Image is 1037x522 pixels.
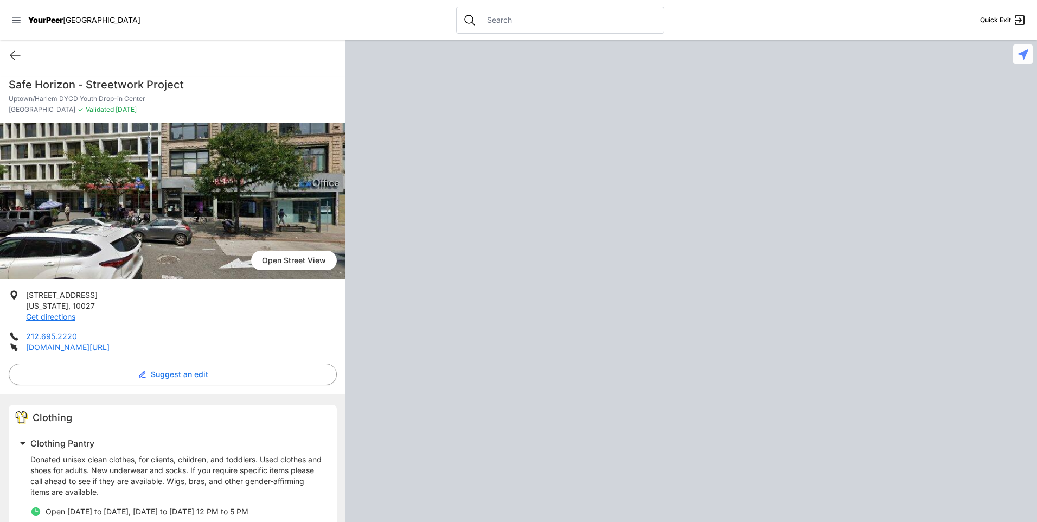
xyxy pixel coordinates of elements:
[980,14,1026,27] a: Quick Exit
[28,15,63,24] span: YourPeer
[9,364,337,385] button: Suggest an edit
[481,15,657,26] input: Search
[86,105,114,113] span: Validated
[114,105,137,113] span: [DATE]
[63,15,140,24] span: [GEOGRAPHIC_DATA]
[26,301,68,310] span: [US_STATE]
[9,105,75,114] span: [GEOGRAPHIC_DATA]
[68,301,71,310] span: ,
[26,312,75,321] a: Get directions
[46,507,248,516] span: Open [DATE] to [DATE], [DATE] to [DATE] 12 PM to 5 PM
[33,412,72,423] span: Clothing
[30,454,324,498] p: Donated unisex clean clothes, for clients, children, and toddlers. Used clothes and shoes for adu...
[251,251,337,270] span: Open Street View
[26,342,110,352] a: [DOMAIN_NAME][URL]
[980,16,1011,24] span: Quick Exit
[78,105,84,114] span: ✓
[151,369,208,380] span: Suggest an edit
[73,301,95,310] span: 10027
[28,17,140,23] a: YourPeer[GEOGRAPHIC_DATA]
[26,332,77,341] a: 212.695.2220
[30,438,94,449] span: Clothing Pantry
[9,77,337,92] h1: Safe Horizon - Streetwork Project
[26,290,98,300] span: [STREET_ADDRESS]
[9,94,337,103] p: Uptown/Harlem DYCD Youth Drop-in Center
